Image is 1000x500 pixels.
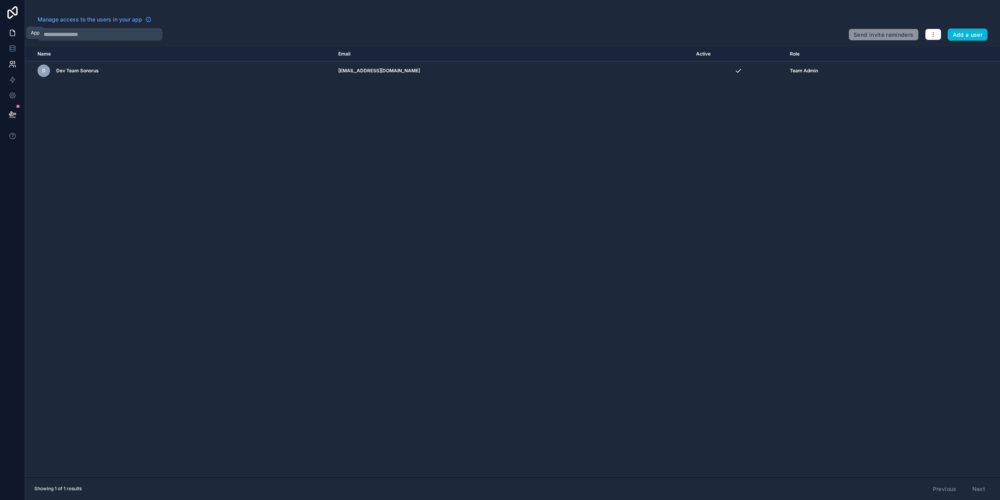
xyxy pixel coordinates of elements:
span: D [42,68,46,74]
span: Dev Team Sonorus [56,68,99,74]
td: [EMAIL_ADDRESS][DOMAIN_NAME] [334,61,691,81]
span: Team Admin [790,68,818,74]
th: Email [334,47,691,61]
th: Active [691,47,785,61]
div: scrollable content [25,47,1000,477]
th: Role [785,47,932,61]
span: Manage access to the users in your app [37,16,142,23]
button: Add a user [948,29,988,41]
th: Name [25,47,334,61]
a: Manage access to the users in your app [37,16,152,23]
div: App [31,30,39,36]
span: Showing 1 of 1 results [34,486,82,492]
